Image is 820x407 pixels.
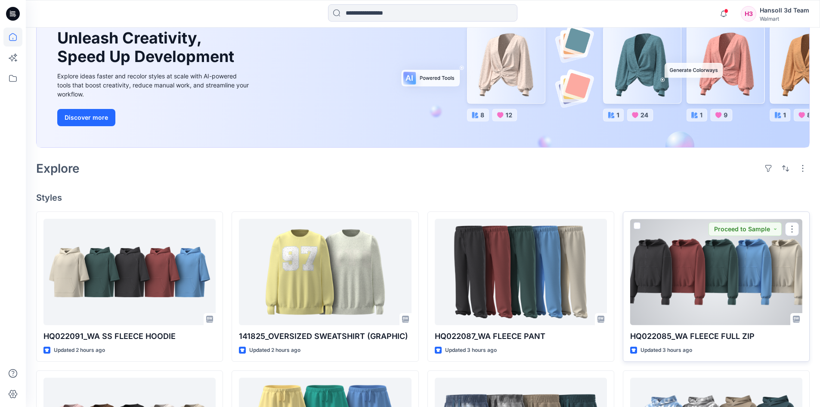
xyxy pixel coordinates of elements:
div: Walmart [760,16,809,22]
p: HQ022091_WA SS FLEECE HOODIE [43,330,216,342]
a: HQ022085_WA FLEECE FULL ZIP [630,219,802,325]
button: Discover more [57,109,115,126]
div: Explore ideas faster and recolor styles at scale with AI-powered tools that boost creativity, red... [57,71,251,99]
h2: Explore [36,162,80,175]
p: HQ022087_WA FLEECE PANT [435,330,607,342]
a: HQ022087_WA FLEECE PANT [435,219,607,325]
h1: Unleash Creativity, Speed Up Development [57,29,238,66]
div: Hansoll 3d Team [760,5,809,16]
p: Updated 3 hours ago [445,346,497,355]
a: 141825_OVERSIZED SWEATSHIRT (GRAPHIC) [239,219,411,325]
p: HQ022085_WA FLEECE FULL ZIP [630,330,802,342]
div: H3 [741,6,756,22]
a: Discover more [57,109,251,126]
p: Updated 2 hours ago [249,346,300,355]
a: HQ022091_WA SS FLEECE HOODIE [43,219,216,325]
h4: Styles [36,193,810,203]
p: Updated 2 hours ago [54,346,105,355]
p: Updated 3 hours ago [641,346,692,355]
p: 141825_OVERSIZED SWEATSHIRT (GRAPHIC) [239,330,411,342]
